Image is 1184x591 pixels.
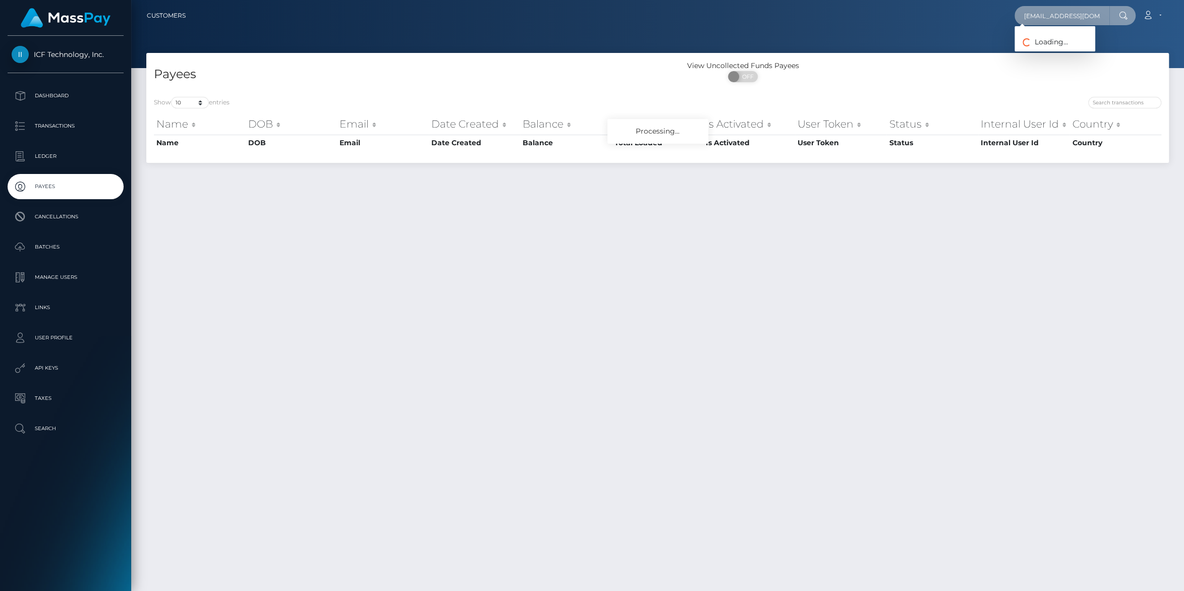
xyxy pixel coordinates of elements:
th: User Token [795,114,887,134]
a: Transactions [8,113,124,139]
a: Taxes [8,386,124,411]
th: Date Created [429,135,521,151]
a: Search [8,416,124,441]
div: View Uncollected Funds Payees [658,61,828,71]
label: Show entries [154,97,230,108]
p: Batches [12,240,120,255]
span: OFF [734,71,759,82]
a: Payees [8,174,124,199]
a: User Profile [8,325,124,350]
p: Search [12,421,120,436]
a: Dashboard [8,83,124,108]
th: DOB [246,135,337,151]
th: Is Activated [703,114,795,134]
th: Total Loaded [612,114,704,134]
p: User Profile [12,330,120,345]
img: MassPay Logo [21,8,110,28]
select: Showentries [171,97,209,108]
a: API Keys [8,356,124,381]
th: Country [1069,114,1161,134]
p: Manage Users [12,270,120,285]
div: Processing... [607,119,708,144]
p: Links [12,300,120,315]
a: Customers [147,5,186,26]
span: Loading... [1014,37,1068,46]
th: Internal User Id [978,114,1070,134]
th: Internal User Id [978,135,1070,151]
a: Links [8,295,124,320]
p: Cancellations [12,209,120,224]
p: API Keys [12,361,120,376]
th: DOB [246,114,337,134]
a: Batches [8,234,124,260]
th: Email [337,114,429,134]
p: Transactions [12,119,120,134]
th: Name [154,135,246,151]
h4: Payees [154,66,650,83]
a: Manage Users [8,265,124,290]
p: Taxes [12,391,120,406]
th: Status [886,135,978,151]
th: User Token [795,135,887,151]
th: Date Created [429,114,521,134]
th: Name [154,114,246,134]
input: Search transactions [1088,97,1161,108]
a: Cancellations [8,204,124,229]
p: Dashboard [12,88,120,103]
th: Balance [520,135,612,151]
p: Payees [12,179,120,194]
span: ICF Technology, Inc. [8,50,124,59]
th: Status [886,114,978,134]
th: Country [1069,135,1161,151]
input: Search... [1014,6,1109,25]
th: Is Activated [703,135,795,151]
th: Balance [520,114,612,134]
p: Ledger [12,149,120,164]
img: ICF Technology, Inc. [12,46,29,63]
th: Email [337,135,429,151]
a: Ledger [8,144,124,169]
